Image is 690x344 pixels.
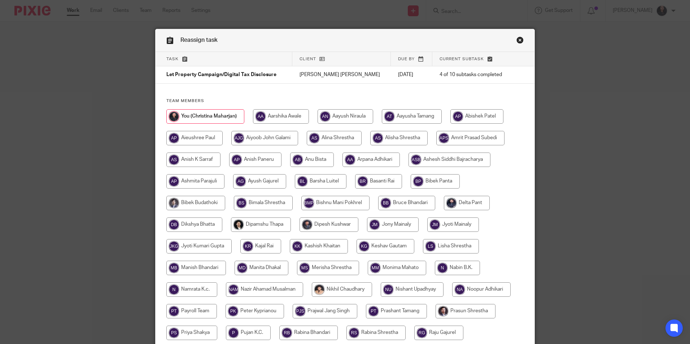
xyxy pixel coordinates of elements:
[300,71,384,78] p: [PERSON_NAME] [PERSON_NAME]
[166,98,524,104] h4: Team members
[516,36,524,46] a: Close this dialog window
[166,57,179,61] span: Task
[180,37,218,43] span: Reassign task
[440,57,484,61] span: Current subtask
[398,71,425,78] p: [DATE]
[300,57,316,61] span: Client
[432,66,512,84] td: 4 of 10 subtasks completed
[166,72,276,78] span: Let Property Campaign/Digital Tax Disclosure
[398,57,415,61] span: Due by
